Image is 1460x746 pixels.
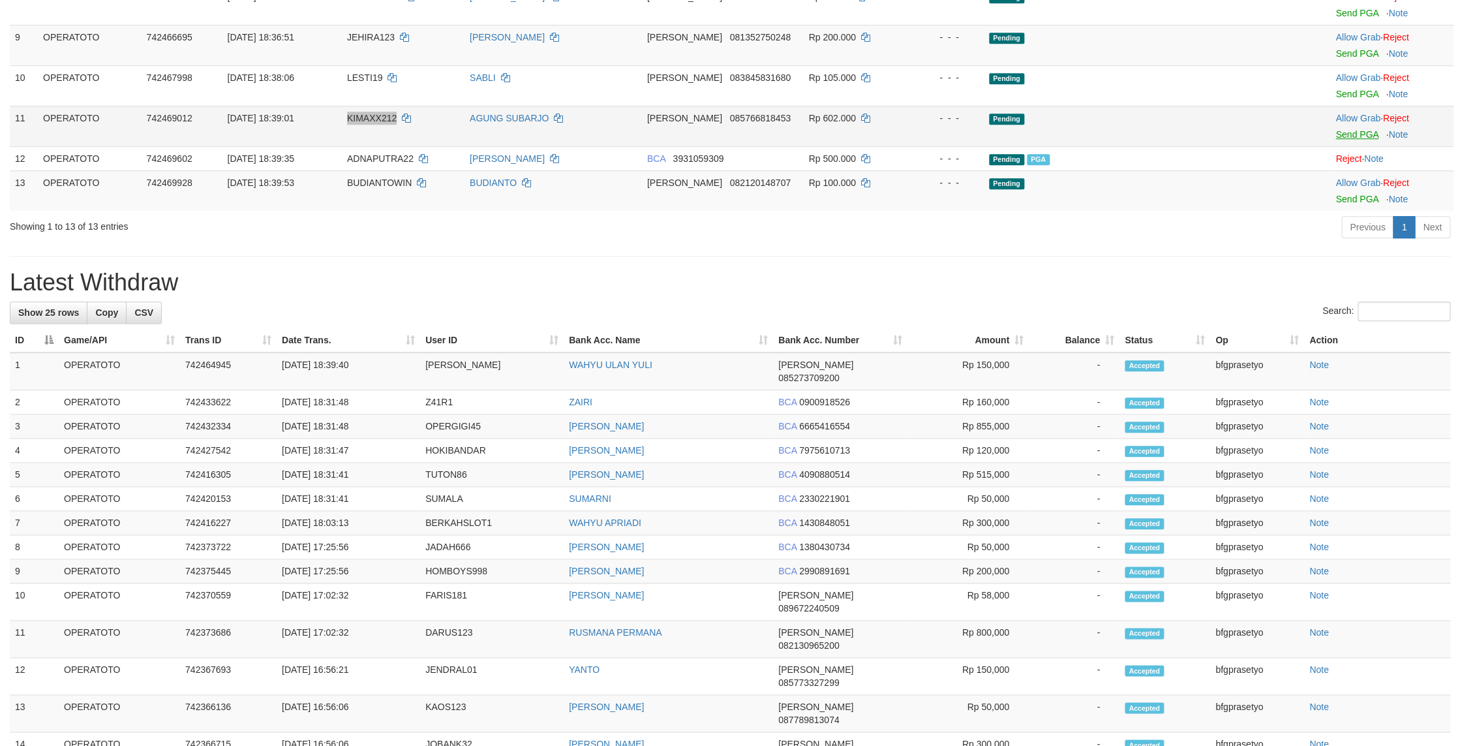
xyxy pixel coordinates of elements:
a: Note [1388,48,1408,59]
span: Rp 602.000 [808,113,855,123]
span: Copy 085766818453 to clipboard [730,113,791,123]
a: [PERSON_NAME] [569,590,644,600]
span: · [1335,113,1382,123]
td: - [1029,658,1119,695]
span: [DATE] 18:39:01 [227,113,294,123]
span: Copy 085773327299 to clipboard [778,677,839,688]
td: Rp 200,000 [907,559,1029,583]
td: 9 [10,25,38,65]
a: Note [1309,664,1329,675]
a: Note [1309,469,1329,480]
td: OPERATOTO [38,65,142,106]
a: ZAIRI [569,397,592,407]
span: Copy 085273709200 to clipboard [778,373,839,383]
span: BUDIANTOWIN [347,178,412,188]
td: Rp 800,000 [907,621,1029,658]
span: Copy 081352750248 to clipboard [730,32,791,42]
span: Accepted [1125,446,1164,457]
td: · [1330,106,1453,146]
span: Rp 105.000 [808,72,855,83]
td: [DATE] 18:31:41 [277,487,420,511]
th: User ID: activate to sort column ascending [420,328,564,352]
td: bfgprasetyo [1210,463,1304,487]
span: Accepted [1125,591,1164,602]
span: Pending [989,33,1024,44]
a: Next [1414,216,1450,238]
span: Accepted [1125,518,1164,529]
td: bfgprasetyo [1210,535,1304,559]
span: Rp 500.000 [808,153,855,164]
span: Copy 4090880514 to clipboard [799,469,850,480]
a: Previous [1341,216,1393,238]
td: HOMBOYS998 [420,559,564,583]
td: · [1330,25,1453,65]
a: [PERSON_NAME] [569,566,644,576]
span: Copy 087789813074 to clipboard [778,715,839,725]
span: [DATE] 18:39:53 [227,178,294,188]
td: Rp 50,000 [907,535,1029,559]
td: - [1029,390,1119,414]
td: Rp 50,000 [907,695,1029,732]
a: SABLI [470,72,496,83]
td: Rp 58,000 [907,583,1029,621]
td: - [1029,487,1119,511]
td: 12 [10,146,38,170]
th: Balance: activate to sort column ascending [1029,328,1119,352]
span: Copy 1430848051 to clipboard [799,518,850,528]
th: Amount: activate to sort column ascending [907,328,1029,352]
td: 11 [10,106,38,146]
a: Allow Grab [1335,178,1380,188]
a: Note [1309,360,1329,370]
a: Note [1309,421,1329,431]
td: - [1029,463,1119,487]
td: bfgprasetyo [1210,658,1304,695]
span: Pending [989,114,1024,125]
span: BCA [778,469,797,480]
td: Z41R1 [420,390,564,414]
span: BCA [778,542,797,552]
a: Note [1388,89,1408,99]
span: [PERSON_NAME] [778,702,853,712]
th: Bank Acc. Name: activate to sort column ascending [564,328,773,352]
span: Accepted [1125,542,1164,553]
div: Showing 1 to 13 of 13 entries [10,215,599,233]
a: [PERSON_NAME] [470,32,545,42]
td: [DATE] 17:02:32 [277,621,420,658]
span: [PERSON_NAME] [778,627,853,638]
span: Pending [989,178,1024,189]
td: [DATE] 18:31:47 [277,439,420,463]
td: · [1330,170,1453,211]
span: Copy 1380430734 to clipboard [799,542,850,552]
td: Rp 150,000 [907,352,1029,390]
span: Copy 2990891691 to clipboard [799,566,850,576]
td: FARIS181 [420,583,564,621]
span: ADNAPUTRA22 [347,153,414,164]
td: HOKIBANDAR [420,439,564,463]
div: - - - [911,152,979,165]
span: Copy 082130965200 to clipboard [778,640,839,651]
a: Reject [1335,153,1361,164]
td: bfgprasetyo [1210,621,1304,658]
a: Note [1388,8,1408,18]
div: - - - [911,176,979,189]
a: RUSMANA PERMANA [569,627,662,638]
td: - [1029,414,1119,439]
th: Bank Acc. Number: activate to sort column ascending [773,328,907,352]
a: Note [1309,702,1329,712]
span: Copy 3931059309 to clipboard [673,153,723,164]
td: - [1029,535,1119,559]
span: [PERSON_NAME] [778,590,853,600]
span: JEHIRA123 [347,32,395,42]
div: - - - [911,31,979,44]
h1: Latest Withdraw [10,270,1450,296]
td: bfgprasetyo [1210,414,1304,439]
span: BCA [778,397,797,407]
td: · [1330,65,1453,106]
a: Send PGA [1335,89,1378,99]
td: bfgprasetyo [1210,583,1304,621]
span: Copy 083845831680 to clipboard [730,72,791,83]
td: bfgprasetyo [1210,511,1304,535]
span: 742469928 [147,178,192,188]
td: bfgprasetyo [1210,439,1304,463]
td: - [1029,352,1119,390]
